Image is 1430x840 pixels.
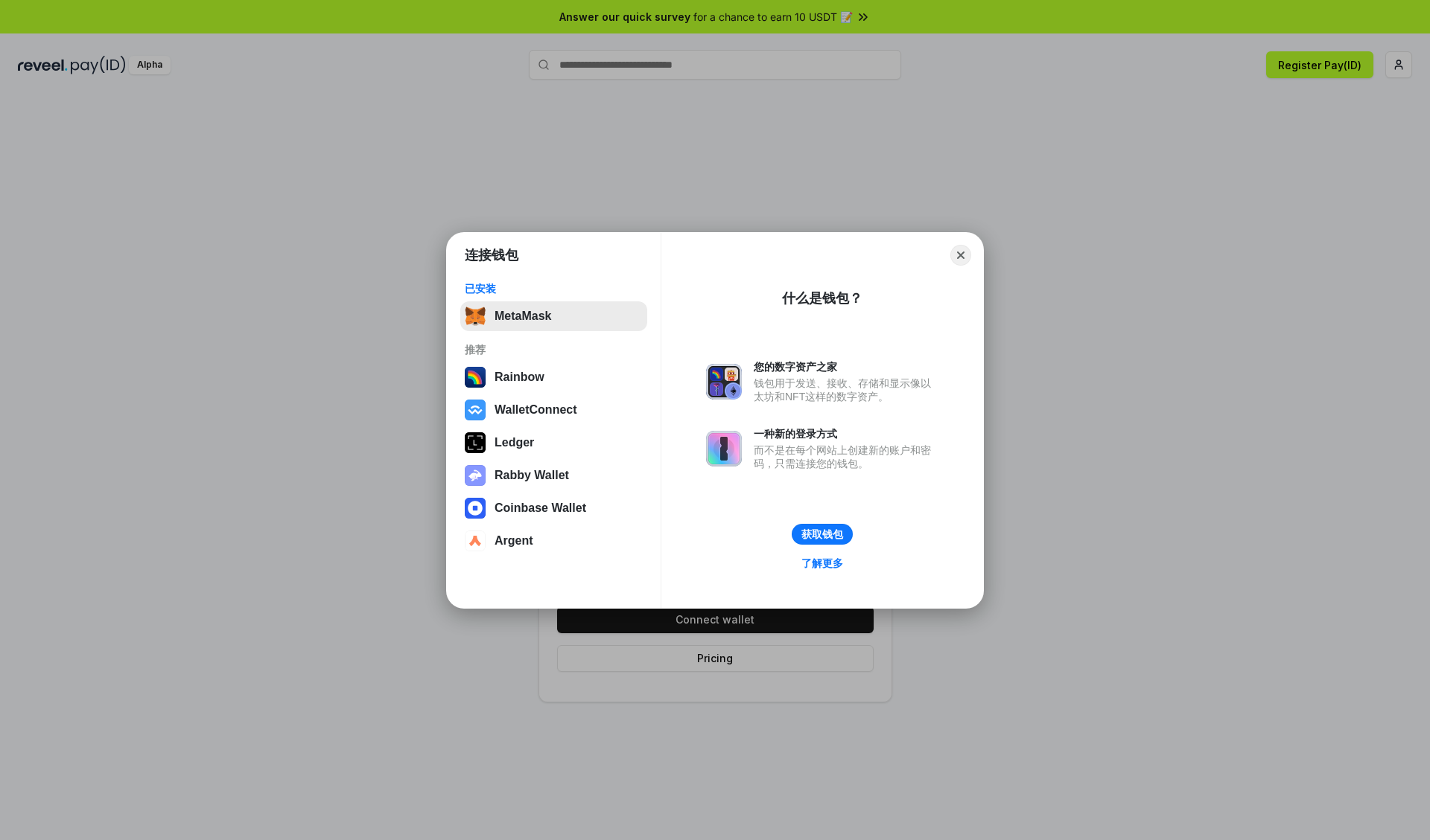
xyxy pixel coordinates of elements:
[460,526,647,556] button: Argent
[754,443,938,470] div: 而不是在每个网站上创建新的账户和密码，只需连接您的钱包。
[460,362,647,392] button: Rainbow
[465,465,486,486] img: svg+xml,%3Csvg%20xmlns%3D%22http%3A%2F%2Fwww.w3.org%2F2000%2Fsvg%22%20fill%3D%22none%22%20viewBox...
[495,371,544,384] div: Rainbow
[465,400,486,420] img: svg+xml,%3Csvg%20width%3D%2228%22%20height%3D%2228%22%20viewBox%3D%220%200%2028%2028%22%20fill%3D...
[460,461,647,490] button: Rabby Wallet
[801,528,843,541] div: 获取钱包
[792,524,853,545] button: 获取钱包
[950,245,971,266] button: Close
[495,469,569,482] div: Rabby Wallet
[495,436,534,449] div: Ledger
[465,432,486,453] img: svg+xml,%3Csvg%20xmlns%3D%22http%3A%2F%2Fwww.w3.org%2F2000%2Fsvg%22%20width%3D%2228%22%20height%3...
[465,343,643,356] div: 推荐
[465,530,486,551] img: svg+xml,%3Csvg%20width%3D%2228%22%20height%3D%2228%22%20viewBox%3D%220%200%2028%2028%22%20fill%3D...
[495,310,551,323] div: MetaMask
[460,428,647,458] button: Ledger
[465,246,518,264] h1: 连接钱包
[495,534,533,548] div: Argent
[495,501,586,515] div: Coinbase Wallet
[460,493,647,523] button: Coinbase Wallet
[465,282,643,295] div: 已安装
[754,360,938,373] div: 您的数字资产之家
[801,557,843,570] div: 了解更多
[706,364,742,400] img: svg+xml,%3Csvg%20xmlns%3D%22http%3A%2F%2Fwww.w3.org%2F2000%2Fsvg%22%20fill%3D%22none%22%20viewBox...
[782,289,862,307] div: 什么是钱包？
[495,403,577,417] div: WalletConnect
[706,431,742,467] img: svg+xml,%3Csvg%20xmlns%3D%22http%3A%2F%2Fwww.w3.org%2F2000%2Fsvg%22%20fill%3D%22none%22%20viewBox...
[792,554,852,573] a: 了解更多
[460,301,647,331] button: MetaMask
[754,427,938,440] div: 一种新的登录方式
[465,367,486,388] img: svg+xml,%3Csvg%20width%3D%22120%22%20height%3D%22120%22%20viewBox%3D%220%200%20120%20120%22%20fil...
[465,306,486,327] img: svg+xml,%3Csvg%20fill%3D%22none%22%20height%3D%2233%22%20viewBox%3D%220%200%2035%2033%22%20width%...
[754,376,938,403] div: 钱包用于发送、接收、存储和显示像以太坊和NFT这样的数字资产。
[465,498,486,519] img: svg+xml,%3Csvg%20width%3D%2228%22%20height%3D%2228%22%20viewBox%3D%220%200%2028%2028%22%20fill%3D...
[460,395,647,425] button: WalletConnect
